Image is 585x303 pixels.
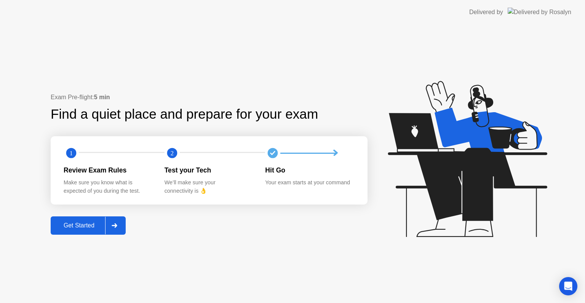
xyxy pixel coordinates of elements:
[265,165,354,175] div: Hit Go
[64,165,152,175] div: Review Exam Rules
[94,94,110,100] b: 5 min
[265,179,354,187] div: Your exam starts at your command
[165,165,253,175] div: Test your Tech
[51,93,368,102] div: Exam Pre-flight:
[64,179,152,195] div: Make sure you know what is expected of you during the test.
[51,216,126,235] button: Get Started
[70,150,73,157] text: 1
[171,150,174,157] text: 2
[165,179,253,195] div: We’ll make sure your connectivity is 👌
[469,8,503,17] div: Delivered by
[508,8,571,16] img: Delivered by Rosalyn
[53,222,105,229] div: Get Started
[51,104,319,124] div: Find a quiet place and prepare for your exam
[559,277,577,295] div: Open Intercom Messenger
